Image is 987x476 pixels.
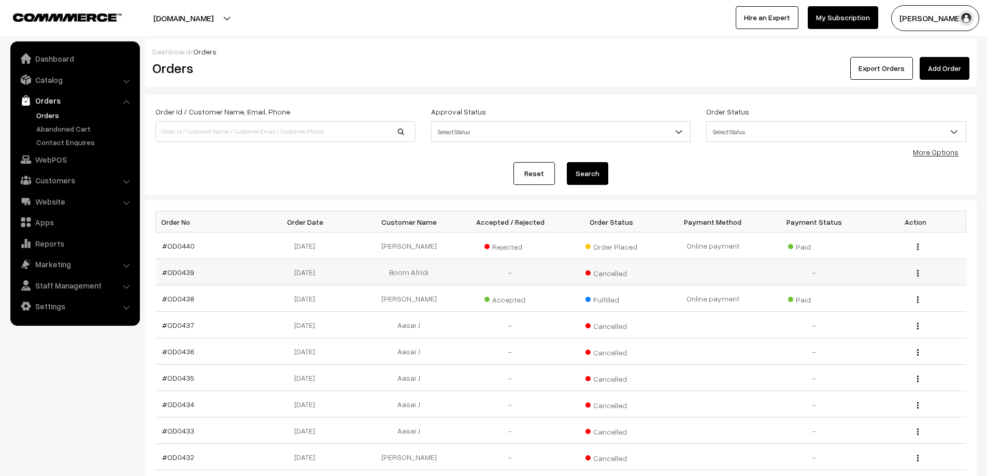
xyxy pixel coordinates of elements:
[13,192,136,211] a: Website
[567,162,608,185] button: Search
[257,233,359,259] td: [DATE]
[460,365,561,391] td: -
[808,6,878,29] a: My Subscription
[484,292,536,305] span: Accepted
[359,233,460,259] td: [PERSON_NAME]
[117,5,250,31] button: [DOMAIN_NAME]
[431,121,691,142] span: Select Status
[162,241,195,250] a: #OD0440
[13,213,136,232] a: Apps
[736,6,798,29] a: Hire an Expert
[257,211,359,233] th: Order Date
[193,47,217,56] span: Orders
[920,57,969,80] a: Add Order
[359,417,460,444] td: Aasai J
[460,417,561,444] td: -
[359,391,460,417] td: Aasai J
[917,428,919,435] img: Menu
[162,373,194,382] a: #OD0435
[959,10,974,26] img: user
[850,57,913,80] button: Export Orders
[359,211,460,233] th: Customer Name
[34,110,136,121] a: Orders
[585,344,637,358] span: Cancelled
[257,312,359,338] td: [DATE]
[162,426,194,435] a: #OD0433
[432,123,691,141] span: Select Status
[152,47,190,56] a: Dashboard
[788,292,840,305] span: Paid
[917,349,919,356] img: Menu
[257,285,359,312] td: [DATE]
[585,371,637,384] span: Cancelled
[460,338,561,365] td: -
[162,400,194,409] a: #OD0434
[13,70,136,89] a: Catalog
[460,211,561,233] th: Accepted / Rejected
[155,106,290,117] label: Order Id / Customer Name, Email, Phone
[13,150,136,169] a: WebPOS
[13,297,136,315] a: Settings
[359,259,460,285] td: Boom Afridi
[707,123,966,141] span: Select Status
[917,243,919,250] img: Menu
[788,239,840,252] span: Paid
[764,391,865,417] td: -
[662,285,764,312] td: Online payment
[764,365,865,391] td: -
[460,259,561,285] td: -
[585,397,637,411] span: Cancelled
[162,453,194,461] a: #OD0432
[891,5,979,31] button: [PERSON_NAME] D
[585,292,637,305] span: Fulfilled
[13,13,122,21] img: COMMMERCE
[460,391,561,417] td: -
[359,285,460,312] td: [PERSON_NAME]
[257,259,359,285] td: [DATE]
[484,239,536,252] span: Rejected
[13,171,136,190] a: Customers
[152,46,969,57] div: /
[561,211,663,233] th: Order Status
[764,417,865,444] td: -
[359,338,460,365] td: Aasai J
[359,365,460,391] td: Aasai J
[359,312,460,338] td: Aasai J
[662,233,764,259] td: Online payment
[706,106,749,117] label: Order Status
[257,444,359,470] td: [DATE]
[706,121,966,142] span: Select Status
[162,347,194,356] a: #OD0436
[585,424,637,437] span: Cancelled
[162,321,194,329] a: #OD0437
[865,211,966,233] th: Action
[257,338,359,365] td: [DATE]
[13,49,136,68] a: Dashboard
[13,276,136,295] a: Staff Management
[917,402,919,409] img: Menu
[257,417,359,444] td: [DATE]
[513,162,555,185] a: Reset
[460,312,561,338] td: -
[585,450,637,464] span: Cancelled
[585,265,637,279] span: Cancelled
[359,444,460,470] td: [PERSON_NAME]
[917,296,919,303] img: Menu
[764,312,865,338] td: -
[162,268,194,277] a: #OD0439
[662,211,764,233] th: Payment Method
[13,234,136,253] a: Reports
[460,444,561,470] td: -
[917,376,919,382] img: Menu
[34,137,136,148] a: Contact Enquires
[917,455,919,461] img: Menu
[764,259,865,285] td: -
[917,270,919,277] img: Menu
[257,365,359,391] td: [DATE]
[764,211,865,233] th: Payment Status
[13,91,136,110] a: Orders
[585,239,637,252] span: Order Placed
[585,318,637,331] span: Cancelled
[764,444,865,470] td: -
[162,294,194,303] a: #OD0438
